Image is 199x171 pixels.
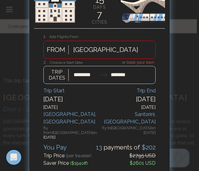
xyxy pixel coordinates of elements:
div: Trip Start [43,87,99,95]
div: [DATE] [99,104,156,111]
div: You Pay [43,143,67,152]
span: $2795 USD [129,153,156,159]
span: $ 202 [140,144,156,151]
span: FROM [45,45,68,55]
span: $2601 USD [130,160,156,166]
span: (per traveler) [66,153,91,158]
span: 1. [43,34,49,39]
div: Santorini , [GEOGRAPHIC_DATA] [99,111,156,126]
div: [DATE] [43,95,99,104]
div: [GEOGRAPHIC_DATA] , [GEOGRAPHIC_DATA] [43,111,99,126]
h4: or [43,59,156,66]
h3: Add Flights From: [43,33,156,40]
span: [DATE] [43,135,56,140]
div: Trip Price [43,152,91,159]
div: Trip End [99,87,156,95]
div: Saver Price [43,159,88,167]
div: [DATE] [43,104,99,111]
div: Open Intercom Messenger [6,150,21,165]
span: ($ 194 off) [70,161,88,166]
span: 13 [96,144,104,151]
div: fly to [GEOGRAPHIC_DATA] on [DATE] [99,126,156,136]
div: payment s of [96,143,156,152]
div: fly from [GEOGRAPHIC_DATA] on [43,126,99,141]
div: [DATE] [99,95,156,104]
